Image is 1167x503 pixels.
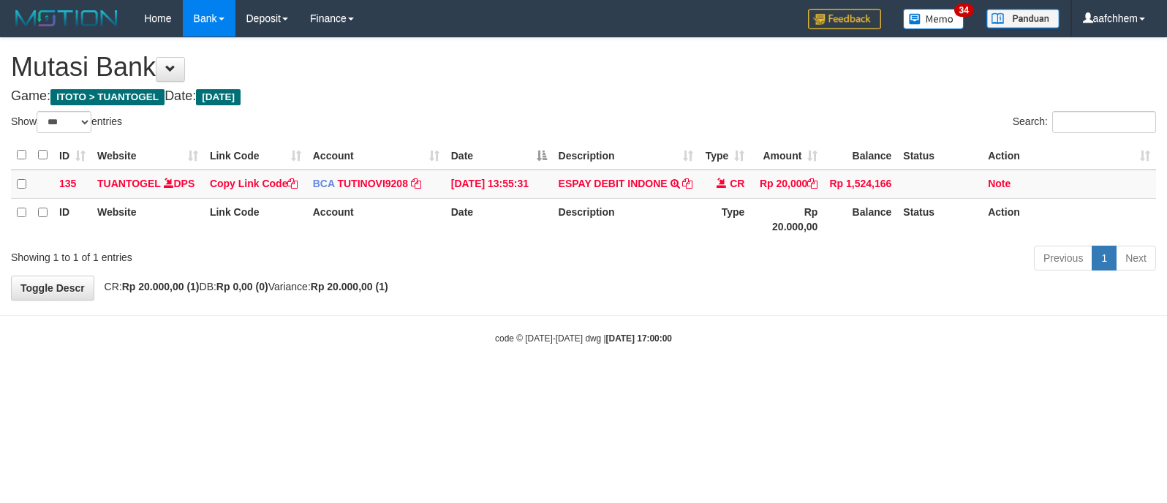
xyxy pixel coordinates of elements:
th: Balance [823,198,897,240]
strong: [DATE] 17:00:00 [606,333,672,344]
th: Description [553,198,700,240]
th: Website: activate to sort column ascending [91,141,204,170]
a: Copy ESPAY DEBIT INDONE to clipboard [682,178,692,189]
th: Type [699,198,750,240]
th: Date [445,198,553,240]
th: Amount: activate to sort column ascending [750,141,823,170]
img: MOTION_logo.png [11,7,122,29]
label: Show entries [11,111,122,133]
th: Status [897,198,982,240]
div: Showing 1 to 1 of 1 entries [11,244,475,265]
th: ID: activate to sort column ascending [53,141,91,170]
a: Copy Link Code [210,178,298,189]
th: Website [91,198,204,240]
img: panduan.png [986,9,1060,29]
a: Previous [1034,246,1092,271]
span: [DATE] [196,89,241,105]
strong: Rp 0,00 (0) [216,281,268,292]
span: 34 [954,4,974,17]
a: TUANTOGEL [97,178,161,189]
td: Rp 1,524,166 [823,170,897,199]
a: Toggle Descr [11,276,94,300]
label: Search: [1013,111,1156,133]
a: ESPAY DEBIT INDONE [559,178,668,189]
h4: Game: Date: [11,89,1156,104]
th: Action: activate to sort column ascending [982,141,1156,170]
span: 135 [59,178,76,189]
strong: Rp 20.000,00 (1) [311,281,388,292]
a: Copy Rp 20,000 to clipboard [807,178,817,189]
span: ITOTO > TUANTOGEL [50,89,165,105]
small: code © [DATE]-[DATE] dwg | [495,333,672,344]
span: CR: DB: Variance: [97,281,388,292]
td: [DATE] 13:55:31 [445,170,553,199]
th: Account [307,198,445,240]
th: Action [982,198,1156,240]
strong: Rp 20.000,00 (1) [122,281,200,292]
th: Date: activate to sort column descending [445,141,553,170]
th: Rp 20.000,00 [750,198,823,240]
th: Link Code [204,198,307,240]
th: Type: activate to sort column ascending [699,141,750,170]
img: Button%20Memo.svg [903,9,964,29]
img: Feedback.jpg [808,9,881,29]
td: DPS [91,170,204,199]
td: Rp 20,000 [750,170,823,199]
th: Account: activate to sort column ascending [307,141,445,170]
th: Description: activate to sort column ascending [553,141,700,170]
select: Showentries [37,111,91,133]
h1: Mutasi Bank [11,53,1156,82]
span: BCA [313,178,335,189]
th: ID [53,198,91,240]
th: Status [897,141,982,170]
a: 1 [1092,246,1117,271]
th: Link Code: activate to sort column ascending [204,141,307,170]
input: Search: [1052,111,1156,133]
a: Next [1116,246,1156,271]
span: CR [730,178,744,189]
a: TUTINOVI9208 [337,178,407,189]
a: Note [988,178,1011,189]
a: Copy TUTINOVI9208 to clipboard [411,178,421,189]
th: Balance [823,141,897,170]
